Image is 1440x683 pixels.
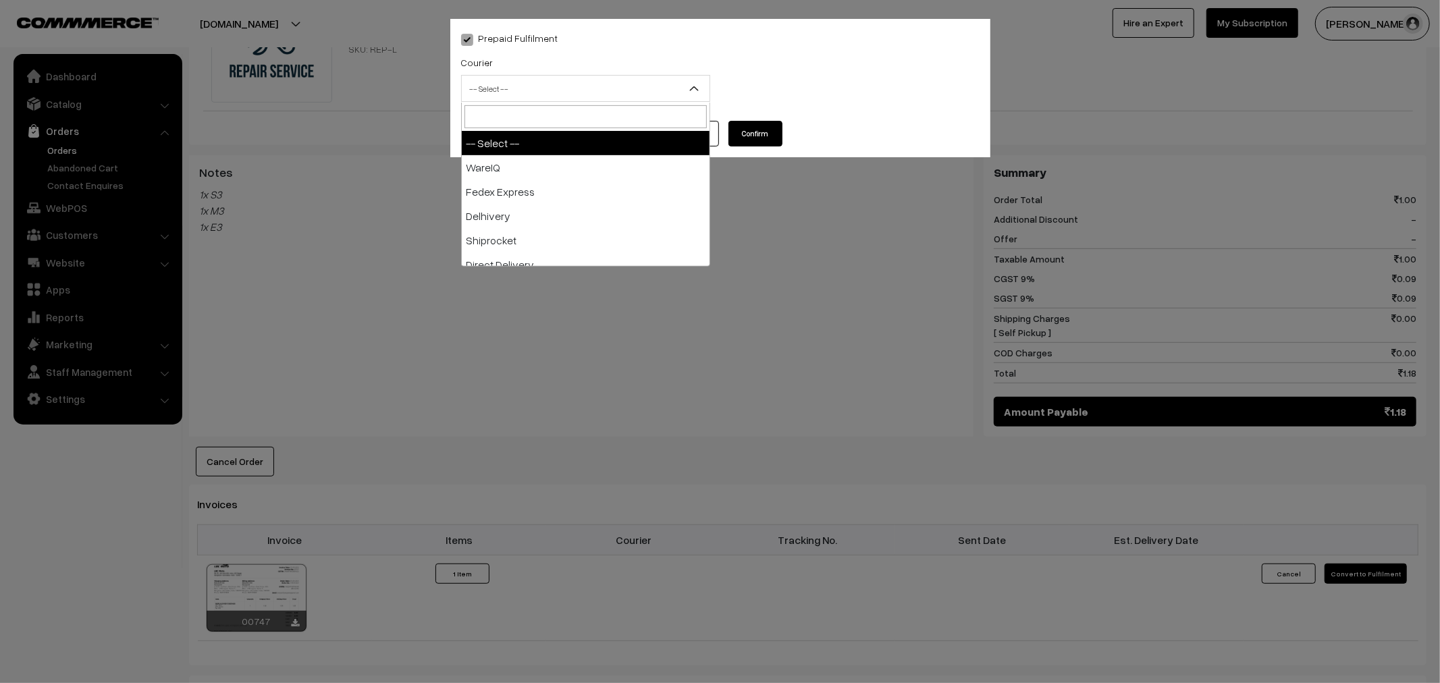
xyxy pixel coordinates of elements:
[461,55,494,70] label: Courier
[462,252,710,277] li: Direct Delivery
[462,228,710,252] li: Shiprocket
[461,31,558,45] label: Prepaid Fulfilment
[462,180,710,204] li: Fedex Express
[462,155,710,180] li: WareIQ
[462,77,710,101] span: -- Select --
[728,121,782,146] button: Confirm
[462,131,710,155] li: -- Select --
[462,204,710,228] li: Delhivery
[461,75,710,102] span: -- Select --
